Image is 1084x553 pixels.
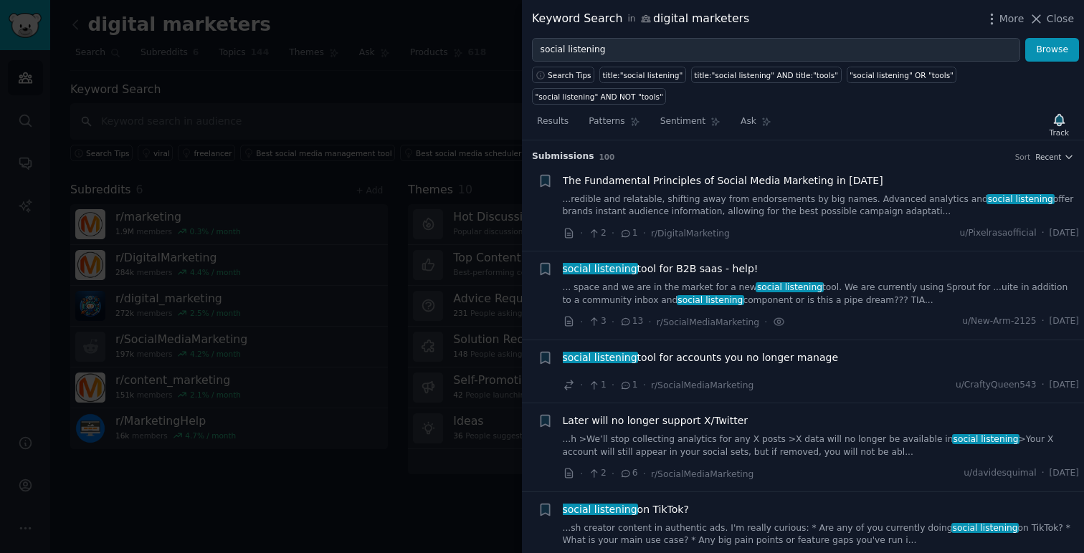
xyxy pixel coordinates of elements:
a: The Fundamental Principles of Social Media Marketing in [DATE] [563,173,883,188]
span: 1 [619,379,637,392]
a: Results [532,110,574,140]
span: · [1042,379,1045,392]
span: [DATE] [1050,315,1079,328]
span: on TikTok? [563,502,689,517]
span: tool for B2B saas - help! [563,261,759,276]
span: · [612,378,614,393]
span: [DATE] [1050,379,1079,392]
span: social listening [756,282,824,292]
span: Recent [1035,152,1061,162]
span: · [643,378,646,393]
a: "social listening" AND NOT "tools" [532,88,666,105]
span: · [643,466,646,481]
span: Ask [741,115,756,128]
span: social listening [952,434,1020,444]
span: 13 [619,315,643,328]
div: title:"social listening" [603,70,683,80]
span: social listening [677,295,745,305]
a: Ask [736,110,776,140]
span: · [580,226,583,241]
a: Sentiment [655,110,726,140]
span: · [580,466,583,481]
span: u/CraftyQueen543 [956,379,1037,392]
span: Search Tips [548,70,591,80]
span: u/New-Arm-2125 [962,315,1037,328]
div: Sort [1015,152,1031,162]
div: Track [1050,128,1069,138]
span: · [580,314,583,330]
span: · [612,314,614,330]
span: 6 [619,467,637,480]
span: u/Pixelrasaofficial [960,227,1037,240]
span: social listening [951,523,1019,533]
span: tool for accounts you no longer manage [563,350,839,365]
button: Close [1029,11,1074,27]
a: social listeningon TikTok? [563,502,689,517]
a: ... space and we are in the market for a newsocial listeningtool. We are currently using Sprout f... [563,282,1080,307]
a: Patterns [584,110,645,140]
span: Close [1047,11,1074,27]
span: · [612,466,614,481]
button: Recent [1035,152,1074,162]
a: social listeningtool for accounts you no longer manage [563,350,839,365]
span: 100 [599,153,615,161]
a: Later will no longer support X/Twitter [563,413,748,428]
button: More [984,11,1024,27]
span: [DATE] [1050,227,1079,240]
span: 2 [588,227,606,240]
div: title:"social listening" AND title:"tools" [694,70,838,80]
span: social listening [561,352,639,363]
a: title:"social listening" [599,67,686,83]
span: r/SocialMediaMarketing [651,469,753,479]
span: 3 [588,315,606,328]
span: r/SocialMediaMarketing [657,317,759,327]
span: Sentiment [660,115,705,128]
span: social listening [986,194,1055,204]
span: 1 [588,379,606,392]
a: "social listening" OR "tools" [847,67,957,83]
span: in [627,13,635,26]
span: · [648,314,651,330]
span: · [580,378,583,393]
span: Results [537,115,569,128]
span: · [1042,227,1045,240]
span: r/SocialMediaMarketing [651,380,753,390]
span: social listening [561,263,639,274]
div: Keyword Search digital marketers [532,10,749,28]
span: · [612,226,614,241]
button: Track [1045,110,1074,140]
span: Patterns [589,115,624,128]
a: ...h >We’ll stop collecting analytics for any X posts >X data will no longer be available insocia... [563,433,1080,458]
span: r/DigitalMarketing [651,229,730,239]
div: "social listening" AND NOT "tools" [536,92,663,102]
span: [DATE] [1050,467,1079,480]
button: Search Tips [532,67,594,83]
div: "social listening" OR "tools" [850,70,954,80]
span: Submission s [532,150,594,163]
span: · [1042,467,1045,480]
span: u/davidesquimal [964,467,1036,480]
button: Browse [1025,38,1079,62]
span: More [999,11,1024,27]
span: · [643,226,646,241]
span: social listening [561,504,639,515]
a: ...redible and relatable, shifting away from endorsements by big names. Advanced analytics andsoc... [563,193,1080,218]
a: social listeningtool for B2B saas - help! [563,261,759,276]
input: Try a keyword related to your business [532,38,1020,62]
span: · [1042,315,1045,328]
span: 2 [588,467,606,480]
a: ...sh creator content in authentic ads. I'm really curious: * Are any of you currently doingsocia... [563,522,1080,547]
a: title:"social listening" AND title:"tools" [691,67,842,83]
span: · [764,314,767,330]
span: 1 [619,227,637,240]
